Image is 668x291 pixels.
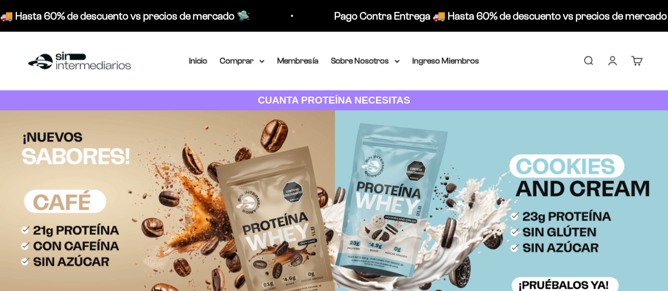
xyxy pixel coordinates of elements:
[220,54,265,68] summary: Comprar
[277,56,318,65] a: Membresía
[412,56,479,65] a: Ingreso Miembros
[331,54,400,68] summary: Sobre Nosotros
[258,95,410,106] strong: CUANTA PROTEÍNA NECESITAS
[189,56,208,65] a: Inicio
